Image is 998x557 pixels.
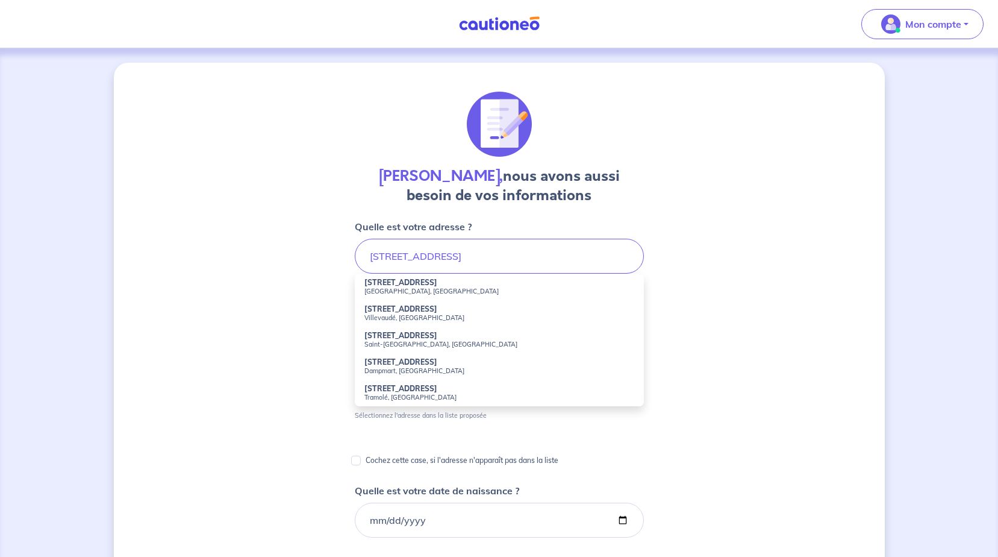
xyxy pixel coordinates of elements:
small: Tramolé, [GEOGRAPHIC_DATA] [364,393,634,401]
strong: [STREET_ADDRESS] [364,278,437,287]
h4: nous avons aussi besoin de vos informations [355,166,644,205]
p: Quelle est votre date de naissance ? [355,483,519,498]
input: 01/01/1980 [355,503,644,538]
p: Quelle est votre adresse ? [355,219,472,234]
strong: [STREET_ADDRESS] [364,331,437,340]
small: [GEOGRAPHIC_DATA], [GEOGRAPHIC_DATA] [364,287,634,295]
p: Mon compte [905,17,961,31]
strong: [STREET_ADDRESS] [364,384,437,393]
img: illu_account_valid_menu.svg [881,14,900,34]
input: 11 rue de la liberté 75000 Paris [355,239,644,274]
p: Sélectionnez l'adresse dans la liste proposée [355,411,487,420]
img: illu_document_signature.svg [467,92,532,157]
strong: [STREET_ADDRESS] [364,304,437,313]
strong: [PERSON_NAME], [379,166,503,186]
small: Villevaudé, [GEOGRAPHIC_DATA] [364,313,634,322]
img: Cautioneo [454,16,544,31]
strong: [STREET_ADDRESS] [364,357,437,367]
p: Cochez cette case, si l'adresse n'apparaît pas dans la liste [366,453,558,468]
small: Saint-[GEOGRAPHIC_DATA], [GEOGRAPHIC_DATA] [364,340,634,348]
button: illu_account_valid_menu.svgMon compte [861,9,984,39]
small: Dampmart, [GEOGRAPHIC_DATA] [364,367,634,375]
